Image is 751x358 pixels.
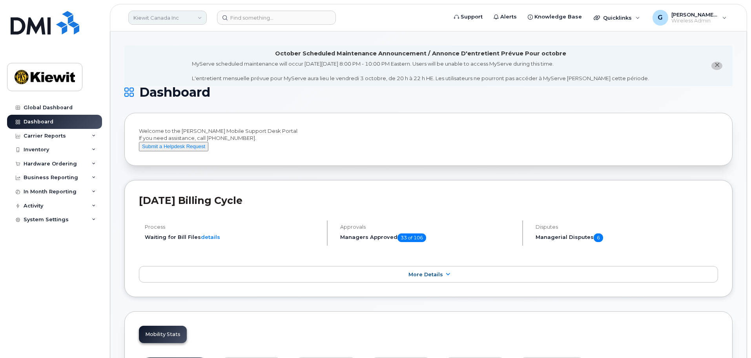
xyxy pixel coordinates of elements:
li: Waiting for Bill Files [145,233,320,241]
div: Welcome to the [PERSON_NAME] Mobile Support Desk Portal If you need assistance, call [PHONE_NUMBER]. [139,127,718,152]
h4: Process [145,224,320,230]
h5: Managers Approved [340,233,516,242]
h5: Managerial Disputes [536,233,718,242]
div: MyServe scheduled maintenance will occur [DATE][DATE] 8:00 PM - 10:00 PM Eastern. Users will be u... [192,60,649,82]
h2: [DATE] Billing Cycle [139,195,718,206]
iframe: Messenger Launcher [717,324,745,352]
a: Submit a Helpdesk Request [139,143,208,149]
button: Submit a Helpdesk Request [139,142,208,152]
h4: Disputes [536,224,718,230]
button: close notification [711,62,722,70]
h4: Approvals [340,224,516,230]
span: 33 of 106 [397,233,426,242]
span: 6 [594,233,603,242]
a: details [201,234,220,240]
span: Dashboard [139,86,210,98]
span: More Details [408,272,443,277]
div: October Scheduled Maintenance Announcement / Annonce D'entretient Prévue Pour octobre [275,50,566,58]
